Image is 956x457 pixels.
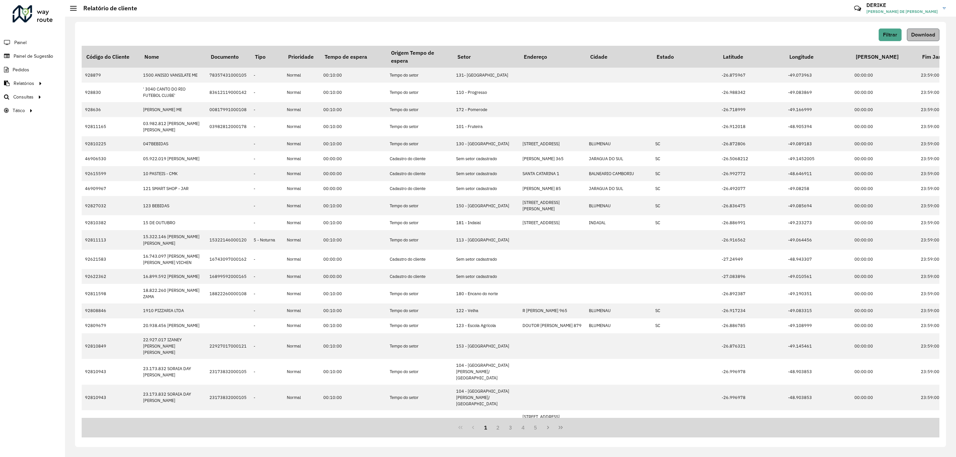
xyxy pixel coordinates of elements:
td: -26.872806 [718,136,785,151]
td: 92809506 [82,410,140,429]
td: 00:10:00 [320,333,386,359]
td: 00:00:00 [851,250,917,269]
td: Tempo do setor [386,136,453,151]
td: -49.361556 [785,410,851,429]
td: [STREET_ADDRESS][PERSON_NAME] [519,410,586,429]
td: 00:00:00 [851,269,917,284]
td: - [250,318,283,333]
td: Normal [283,166,320,181]
th: Longitude [785,46,851,68]
td: 00:00:00 [320,181,386,196]
td: 00:10:00 [320,303,386,318]
span: Filtrar [883,32,897,37]
td: 83612119000142 [206,83,250,102]
td: JARAGUA DO SUL [586,151,652,166]
td: 00:00:00 [851,181,917,196]
td: Tempo do setor [386,333,453,359]
td: 92622362 [82,269,140,284]
td: Normal [283,385,320,411]
td: 104 - [GEOGRAPHIC_DATA][PERSON_NAME]/ [GEOGRAPHIC_DATA] [453,385,519,411]
td: -26.886991 [718,215,785,230]
td: 22.927.017 IZANEY [PERSON_NAME] [PERSON_NAME] [140,333,206,359]
td: - [250,284,283,303]
td: Cadastro do cliente [386,250,453,269]
td: 92811165 [82,117,140,136]
button: Next Page [542,421,554,434]
td: BALNEARIO CAMBORIU [586,166,652,181]
td: 23.173.832 SORAIA DAY [PERSON_NAME] [140,359,206,385]
td: -49.010561 [785,269,851,284]
td: -26.988342 [718,83,785,102]
td: 92811113 [82,230,140,249]
td: 00:00:00 [320,166,386,181]
td: - [250,385,283,411]
td: 00:00:00 [851,83,917,102]
td: BLUMENAU [586,303,652,318]
td: - [250,181,283,196]
td: 00:00:00 [320,269,386,284]
button: 4 [517,421,529,434]
span: Download [911,32,935,37]
td: 23.837.150 [PERSON_NAME] [140,410,206,429]
td: Sem setor cadastrado [453,250,519,269]
td: 121 SMART SHOP - JAR [140,181,206,196]
td: 00:10:00 [320,117,386,136]
button: Last Page [554,421,567,434]
span: Tático [13,107,25,114]
td: 00:00:00 [851,151,917,166]
td: Tempo do setor [386,196,453,215]
td: 00:00:00 [851,196,917,215]
td: 123 BEBIDAS [140,196,206,215]
td: 00:00:00 [320,151,386,166]
td: 00:10:00 [320,68,386,83]
td: Normal [283,410,320,429]
td: Cadastro do cliente [386,166,453,181]
span: Relatórios [14,80,34,87]
td: -49.083869 [785,83,851,102]
td: 928830 [82,83,140,102]
td: 00:00:00 [851,68,917,83]
td: 00:00:00 [851,136,917,151]
td: [PERSON_NAME] 365 [519,151,586,166]
td: Tempo do setor [386,102,453,117]
td: 150 - [GEOGRAPHIC_DATA] [453,196,519,215]
td: [STREET_ADDRESS] [519,136,586,151]
td: 15322146000120 [206,230,250,249]
td: 00:00:00 [851,284,917,303]
td: 18822260000108 [206,284,250,303]
td: 00:00:00 [851,410,917,429]
button: 5 [529,421,542,434]
td: - [250,333,283,359]
td: 00:00:00 [851,333,917,359]
th: Prioridade [283,46,320,68]
th: [PERSON_NAME] [851,46,917,68]
td: 16899592000165 [206,269,250,284]
td: 00:10:00 [320,136,386,151]
td: Normal [283,102,320,117]
span: [PERSON_NAME] DE [PERSON_NAME] [866,9,938,15]
td: [STREET_ADDRESS] [519,215,586,230]
td: 5 - Noturna [250,230,283,249]
td: 00:00:00 [320,250,386,269]
td: SC [652,181,718,196]
td: Normal [283,196,320,215]
td: 122 - Velha [453,303,519,318]
td: 131- [GEOGRAPHIC_DATA] [453,68,519,83]
th: Latitude [718,46,785,68]
td: - [250,68,283,83]
td: -49.1452005 [785,151,851,166]
td: -49.073963 [785,68,851,83]
th: Cidade [586,46,652,68]
td: -26.916562 [718,230,785,249]
td: -49.064456 [785,230,851,249]
th: Documento [206,46,250,68]
td: 00:10:00 [320,102,386,117]
td: -49.190351 [785,284,851,303]
span: Pedidos [13,66,29,73]
td: SC [652,151,718,166]
td: -26.905858 [718,410,785,429]
td: 00:00:00 [851,215,917,230]
td: -49.085694 [785,196,851,215]
td: 00:00:00 [851,102,917,117]
td: 10 PASTEIS - CMK [140,166,206,181]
